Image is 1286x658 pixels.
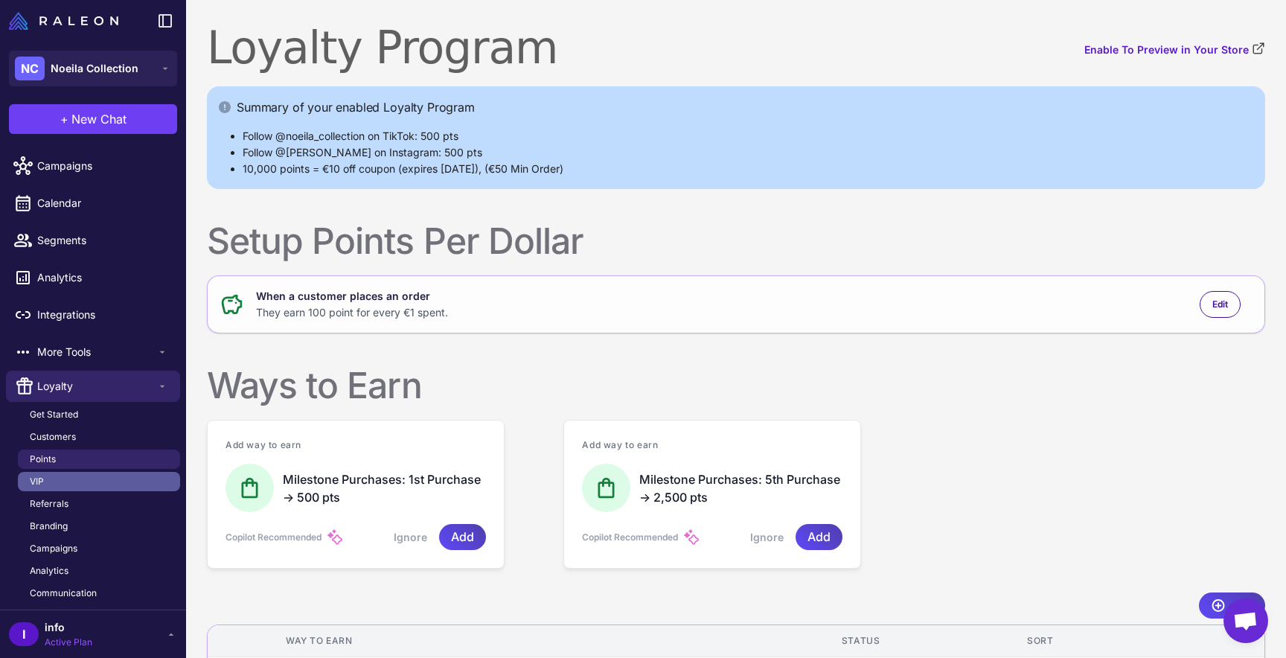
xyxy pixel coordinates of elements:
span: Branding [30,520,68,533]
span: New Chat [71,110,127,128]
span: Active Plan [45,636,92,649]
button: NCNoeila Collection [9,51,177,86]
button: Ignore [394,529,427,546]
span: Campaigns [30,542,77,555]
a: Customers [18,427,180,447]
a: Points [18,450,180,469]
span: Edit [1212,298,1228,311]
li: 10,000 points = €10 off coupon (expires [DATE]), (€50 Min Order) [243,161,1253,177]
span: Get Started [30,408,78,421]
div: When a customer places an order [256,288,448,304]
a: Get Started [18,405,180,424]
span: Add [451,524,474,550]
li: : 500 pts [243,144,1253,161]
span: Add [807,524,831,550]
a: Gift With Purchase [6,606,180,637]
span: More Tools [37,344,156,360]
a: Enable To Preview in Your Store [1084,42,1265,58]
span: Loyalty [37,378,156,395]
span: Analytics [30,564,68,578]
div: I [9,622,39,646]
a: Analytics [6,262,180,293]
a: Campaigns [6,150,180,182]
span: add [1232,592,1253,619]
span: Add way to earn [225,438,486,452]
span: Add way to earn [582,438,842,452]
li: : 500 pts [243,128,1253,144]
div: Setup Points Per Dollar [207,219,583,263]
div: Aprire la chat [1223,598,1268,643]
div: NC [15,57,45,80]
span: + [60,110,68,128]
span: Segments [37,232,168,249]
span: Referrals [30,497,68,511]
span: Integrations [37,307,168,323]
a: Branding [18,517,180,536]
th: Status [824,625,1010,657]
img: Magic [684,529,699,546]
div: They earn 100 point for every €1 spent. [256,304,448,321]
button: Copilot Recommended [582,531,678,544]
span: Campaigns [37,158,168,174]
span: Calendar [37,195,168,211]
th: Way to Earn [268,625,824,657]
p: Summary of your enabled Loyalty Program [237,98,475,116]
a: VIP [18,472,180,491]
a: Referrals [18,494,180,514]
button: Ignore [750,529,784,546]
a: Campaigns [18,539,180,558]
span: VIP [30,475,44,488]
img: Magic [327,529,342,546]
span: Communication [30,587,97,600]
p: Milestone Purchases: 5th Purchase → 2,500 pts [639,470,842,506]
button: +New Chat [9,104,177,134]
span: Points [30,453,56,466]
span: info [45,619,92,636]
a: Analytics [18,561,180,581]
button: Copilot Recommended [225,531,321,544]
img: Raleon Logo [9,12,118,30]
p: Milestone Purchases: 1st Purchase → 500 pts [283,470,486,506]
a: Communication [18,584,180,603]
th: Sort [1009,625,1145,657]
a: Follow @[PERSON_NAME] on Instagram [243,146,438,159]
span: Customers [30,430,76,444]
a: Follow @noeila_collection on TikTok [243,130,415,142]
a: Integrations [6,299,180,330]
a: Raleon Logo [9,12,124,30]
div: Ways to Earn [207,363,422,408]
a: Calendar [6,188,180,219]
span: Noeila Collection [51,60,138,77]
div: Loyalty Program [207,21,557,74]
span: Analytics [37,269,168,286]
a: Segments [6,225,180,256]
